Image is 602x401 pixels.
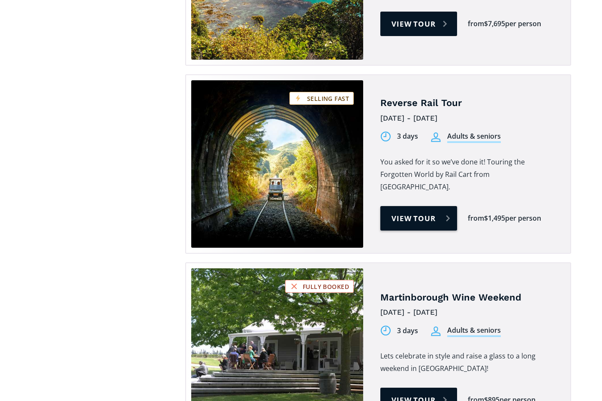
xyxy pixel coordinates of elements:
a: View tour [380,12,457,36]
div: per person [505,19,541,29]
div: 3 [397,326,401,336]
div: [DATE] - [DATE] [380,112,557,125]
div: [DATE] - [DATE] [380,306,557,319]
h4: Reverse Rail Tour [380,97,557,109]
div: Adults & seniors [447,325,501,337]
p: Lets celebrate in style and raise a glass to a long weekend in [GEOGRAPHIC_DATA]! [380,350,557,375]
div: days [403,326,418,336]
div: $7,695 [484,19,505,29]
div: per person [505,213,541,223]
div: from [468,19,484,29]
div: $1,495 [484,213,505,223]
div: 3 [397,131,401,141]
h4: Martinborough Wine Weekend [380,292,557,304]
div: from [468,213,484,223]
div: days [403,131,418,141]
p: You asked for it so we’ve done it! Touring the Forgotten World by Rail Cart from [GEOGRAPHIC_DATA]. [380,156,557,193]
a: View tour [380,206,457,231]
div: Adults & seniors [447,131,501,143]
